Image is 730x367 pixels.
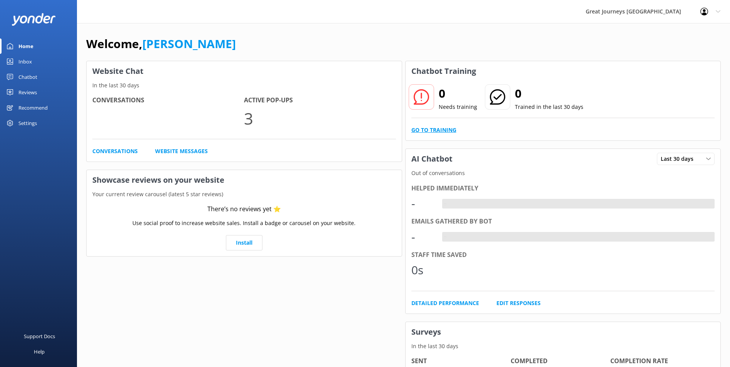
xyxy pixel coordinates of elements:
div: Recommend [18,100,48,115]
div: Staff time saved [411,250,715,260]
div: 0s [411,261,434,279]
div: There’s no reviews yet ⭐ [207,204,281,214]
div: - [411,228,434,246]
div: - [442,199,448,209]
a: [PERSON_NAME] [142,36,236,52]
h3: Chatbot Training [406,61,482,81]
span: Last 30 days [661,155,698,163]
p: Use social proof to increase website sales. Install a badge or carousel on your website. [132,219,356,227]
h4: Completion Rate [610,356,710,366]
p: Trained in the last 30 days [515,103,583,111]
h3: AI Chatbot [406,149,458,169]
img: yonder-white-logo.png [12,13,56,26]
div: Support Docs [24,329,55,344]
a: Conversations [92,147,138,155]
p: 3 [244,105,396,131]
h4: Sent [411,356,511,366]
p: In the last 30 days [406,342,721,350]
div: Inbox [18,54,32,69]
h2: 0 [439,84,477,103]
a: Go to Training [411,126,456,134]
div: Reviews [18,85,37,100]
h3: Surveys [406,322,721,342]
h3: Website Chat [87,61,402,81]
h4: Conversations [92,95,244,105]
a: Website Messages [155,147,208,155]
h4: Active Pop-ups [244,95,396,105]
div: Settings [18,115,37,131]
div: Home [18,38,33,54]
div: Help [34,344,45,359]
h1: Welcome, [86,35,236,53]
a: Detailed Performance [411,299,479,307]
div: Emails gathered by bot [411,217,715,227]
h2: 0 [515,84,583,103]
p: In the last 30 days [87,81,402,90]
a: Edit Responses [496,299,541,307]
div: - [411,194,434,213]
div: - [442,232,448,242]
p: Your current review carousel (latest 5 star reviews) [87,190,402,199]
h3: Showcase reviews on your website [87,170,402,190]
a: Install [226,235,262,250]
p: Out of conversations [406,169,721,177]
h4: Completed [511,356,610,366]
p: Needs training [439,103,477,111]
div: Chatbot [18,69,37,85]
div: Helped immediately [411,183,715,194]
